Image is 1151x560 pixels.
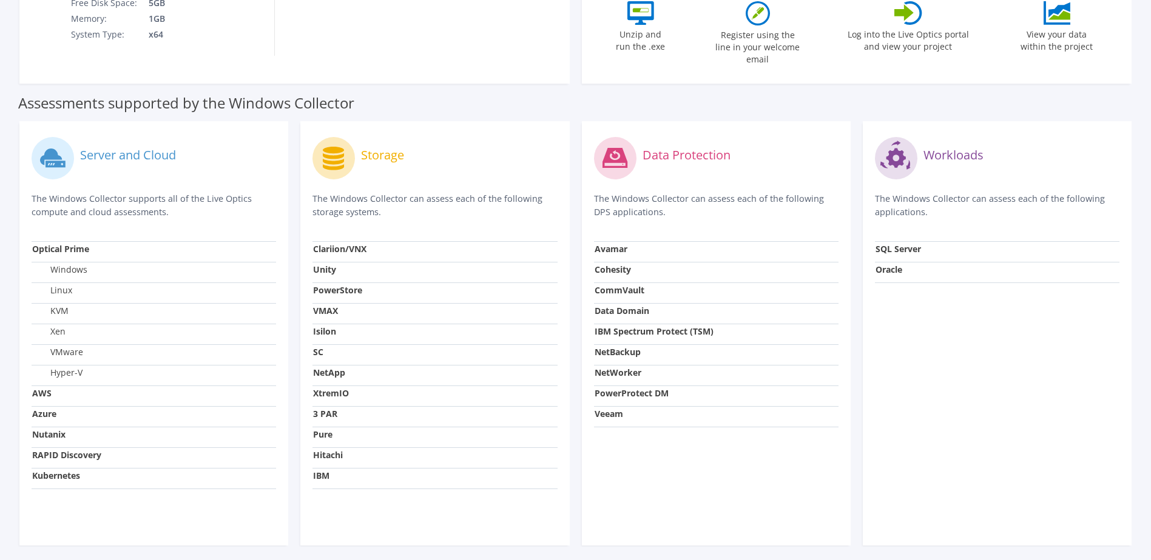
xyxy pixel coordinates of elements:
[312,192,557,219] p: The Windows Collector can assess each of the following storage systems.
[613,25,669,53] label: Unzip and run the .exe
[643,149,731,161] label: Data Protection
[595,305,649,316] strong: Data Domain
[32,284,72,296] label: Linux
[876,264,902,275] strong: Oracle
[32,264,87,276] label: Windows
[313,346,323,358] strong: SC
[595,408,623,419] strong: Veeam
[313,428,332,440] strong: Pure
[32,243,89,255] strong: Optical Prime
[140,27,226,42] td: x64
[595,346,641,358] strong: NetBackup
[313,449,343,461] strong: Hitachi
[313,305,338,316] strong: VMAX
[32,449,101,461] strong: RAPID Discovery
[313,284,362,296] strong: PowerStore
[32,470,80,481] strong: Kubernetes
[847,25,970,53] label: Log into the Live Optics portal and view your project
[70,11,140,27] td: Memory:
[313,367,345,378] strong: NetApp
[923,149,984,161] label: Workloads
[32,346,83,358] label: VMware
[140,11,226,27] td: 1GB
[80,149,176,161] label: Server and Cloud
[595,284,644,296] strong: CommVault
[875,192,1119,219] p: The Windows Collector can assess each of the following applications.
[313,408,337,419] strong: 3 PAR
[594,192,839,219] p: The Windows Collector can assess each of the following DPS applications.
[595,325,714,337] strong: IBM Spectrum Protect (TSM)
[313,243,366,255] strong: Clariion/VNX
[32,387,52,399] strong: AWS
[595,387,669,399] strong: PowerProtect DM
[32,408,56,419] strong: Azure
[313,387,349,399] strong: XtremIO
[595,264,631,275] strong: Cohesity
[32,325,66,338] label: Xen
[313,470,329,481] strong: IBM
[313,325,336,337] strong: Isilon
[361,149,404,161] label: Storage
[70,27,140,42] td: System Type:
[18,97,354,109] label: Assessments supported by the Windows Collector
[595,243,627,255] strong: Avamar
[313,264,336,275] strong: Unity
[32,428,66,440] strong: Nutanix
[32,305,69,317] label: KVM
[876,243,921,255] strong: SQL Server
[1013,25,1101,53] label: View your data within the project
[595,367,641,378] strong: NetWorker
[32,367,83,379] label: Hyper-V
[712,25,803,65] label: Register using the line in your welcome email
[32,192,276,219] p: The Windows Collector supports all of the Live Optics compute and cloud assessments.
